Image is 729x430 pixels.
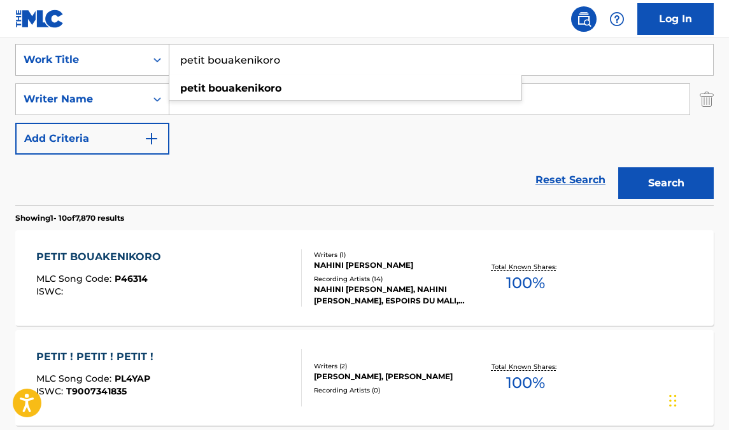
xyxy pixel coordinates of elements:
[15,330,714,426] a: PETIT ! PETIT ! PETIT !MLC Song Code:PL4YAPISWC:T9007341835Writers (2)[PERSON_NAME], [PERSON_NAME...
[36,273,115,284] span: MLC Song Code :
[144,131,159,146] img: 9d2ae6d4665cec9f34b9.svg
[36,249,167,265] div: PETIT BOUAKENIKORO
[24,92,138,107] div: Writer Name
[492,362,560,371] p: Total Known Shares:
[115,373,150,384] span: PL4YAP
[36,286,66,297] span: ISWC :
[637,3,714,35] a: Log In
[571,6,597,32] a: Public Search
[529,166,612,194] a: Reset Search
[36,373,115,384] span: MLC Song Code :
[15,212,124,224] p: Showing 1 - 10 of 7,870 results
[314,385,468,395] div: Recording Artists ( 0 )
[506,272,545,295] span: 100 %
[506,371,545,394] span: 100 %
[24,52,138,67] div: Work Title
[314,260,468,271] div: NAHINI [PERSON_NAME]
[180,82,206,94] strong: petit
[665,369,729,430] iframe: Chat Widget
[115,273,148,284] span: P46314
[15,230,714,326] a: PETIT BOUAKENIKOROMLC Song Code:P46314ISWC:Writers (1)NAHINI [PERSON_NAME]Recording Artists (14)N...
[609,11,625,27] img: help
[208,82,281,94] strong: bouakenikoro
[492,262,560,272] p: Total Known Shares:
[604,6,630,32] div: Help
[15,44,714,205] form: Search Form
[36,385,66,397] span: ISWC :
[700,83,714,115] img: Delete Criterion
[15,10,64,28] img: MLC Logo
[669,382,677,420] div: Drag
[36,349,160,364] div: PETIT ! PETIT ! PETIT !
[576,11,591,27] img: search
[314,284,468,307] div: NAHINI [PERSON_NAME], NAHINI [PERSON_NAME], ESPOIRS DU MALI, [GEOGRAPHIC_DATA], [GEOGRAPHIC_DATA]...
[314,250,468,260] div: Writers ( 1 )
[618,167,714,199] button: Search
[15,123,169,155] button: Add Criteria
[314,361,468,371] div: Writers ( 2 )
[314,274,468,284] div: Recording Artists ( 14 )
[66,385,127,397] span: T9007341835
[314,371,468,382] div: [PERSON_NAME], [PERSON_NAME]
